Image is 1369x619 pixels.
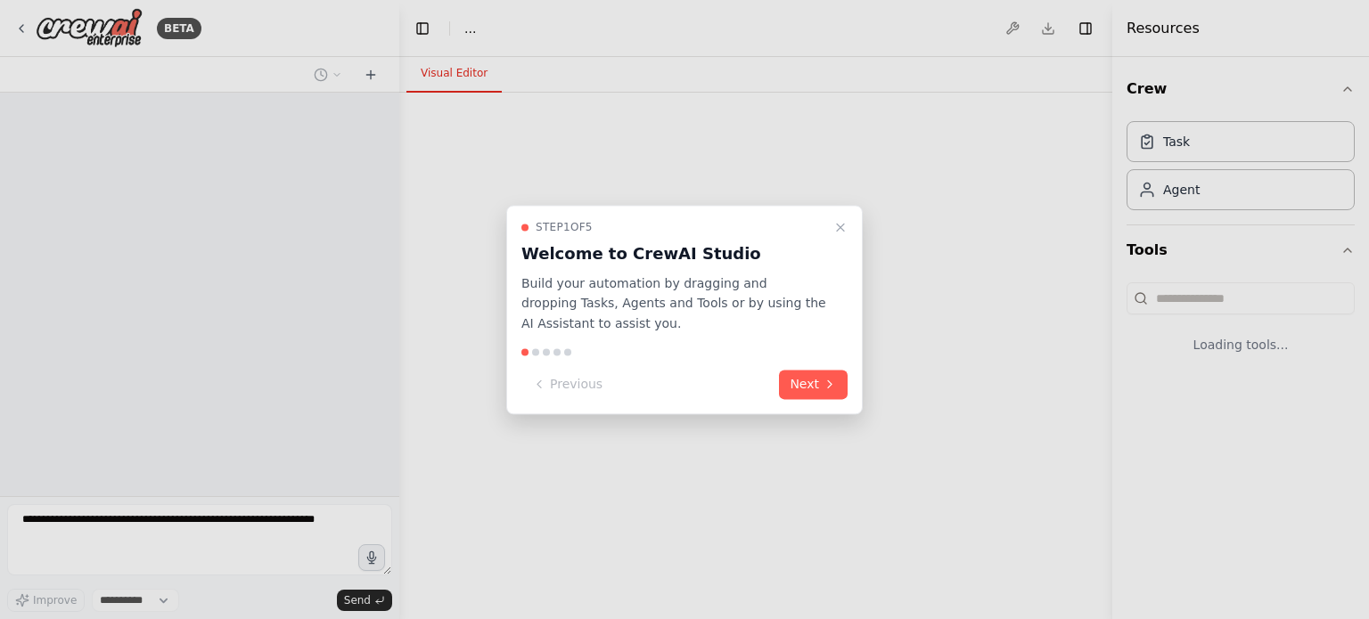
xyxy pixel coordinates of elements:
button: Close walkthrough [830,216,851,238]
span: Step 1 of 5 [536,220,593,234]
p: Build your automation by dragging and dropping Tasks, Agents and Tools or by using the AI Assista... [521,273,826,334]
button: Previous [521,370,613,399]
h3: Welcome to CrewAI Studio [521,241,826,266]
button: Next [779,370,848,399]
button: Hide left sidebar [410,16,435,41]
